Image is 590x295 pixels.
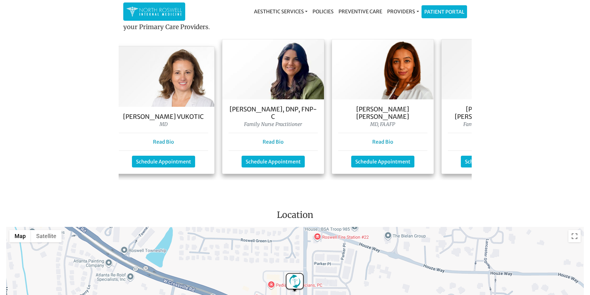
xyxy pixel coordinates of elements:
a: Patient Portal [422,6,467,18]
button: Show street map [9,230,31,242]
button: Show satellite imagery [31,230,62,242]
i: Family Nurse Practitioner [244,121,302,127]
a: Providers [385,5,421,18]
h3: Location [5,210,585,223]
h5: [PERSON_NAME] Vukotic [119,113,208,120]
div: North Roswell Internal Medicine [285,273,304,293]
a: Schedule Appointment [461,156,524,167]
img: Dr. Farah Mubarak Ali MD, FAAFP [332,39,434,99]
h5: [PERSON_NAME], DNP, FNP- C [229,106,318,120]
i: MD, FAAFP [370,121,395,127]
button: Toggle fullscreen view [568,230,581,242]
strong: your Primary Care Providers [123,23,208,31]
a: Read Bio [263,139,284,145]
a: Schedule Appointment [351,156,414,167]
a: Read Bio [372,139,393,145]
a: Schedule Appointment [132,156,195,167]
a: Schedule Appointment [242,156,305,167]
a: Aesthetic Services [251,5,310,18]
i: MD [160,121,168,127]
img: Dr. Goga Vukotis [113,47,214,107]
img: North Roswell Internal Medicine [126,6,182,18]
img: Keela Weeks Leger, FNP-C [442,39,543,99]
h5: [PERSON_NAME] [PERSON_NAME], FNP-C [448,106,537,120]
i: Family Nurse Practitioner [463,121,521,127]
a: Preventive Care [336,5,385,18]
h5: [PERSON_NAME] [PERSON_NAME] [338,106,427,120]
a: Policies [310,5,336,18]
a: Read Bio [153,139,174,145]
